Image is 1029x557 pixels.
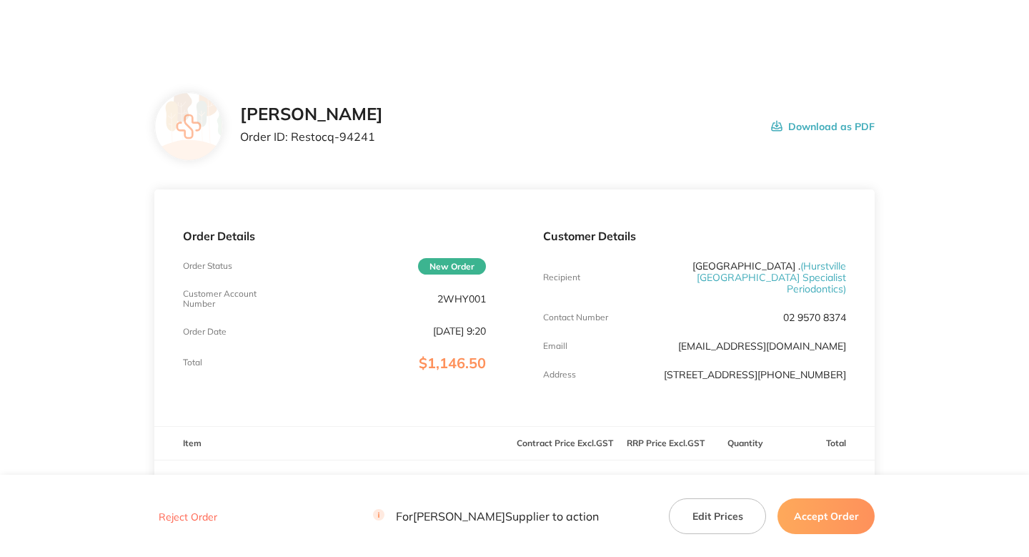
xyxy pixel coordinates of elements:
p: 2WHY001 [437,293,486,305]
button: Edit Prices [669,498,766,533]
th: Quantity [716,427,774,460]
p: 02 9570 8374 [783,312,846,323]
span: ( Hurstville [GEOGRAPHIC_DATA] Specialist Periodontics ) [697,260,846,295]
span: $1,146.50 [419,354,486,372]
a: Restocq logo [74,20,217,44]
p: Customer Account Number [183,289,284,309]
p: Order Status [183,261,232,271]
span: New Order [418,258,486,275]
p: Order Details [183,230,486,242]
p: For [PERSON_NAME] Supplier to action [373,509,599,523]
p: [DATE] 9:20 [433,325,486,337]
a: [EMAIL_ADDRESS][DOMAIN_NAME] [678,340,846,353]
th: Contract Price Excl. GST [514,427,615,460]
img: ZTZuN2l2cQ [183,460,254,532]
button: Download as PDF [771,104,875,149]
p: Address [543,370,576,380]
th: RRP Price Excl. GST [615,427,716,460]
img: Restocq logo [74,20,217,41]
p: Recipient [543,272,580,282]
button: Accept Order [777,498,875,533]
p: Emaill [543,341,567,351]
p: Customer Details [543,230,846,242]
th: Total [774,427,875,460]
button: Reject Order [154,510,222,523]
p: Contact Number [543,312,608,322]
p: Order Date [183,327,227,337]
p: Total [183,358,202,368]
p: Order ID: Restocq- 94241 [240,130,383,143]
h2: [PERSON_NAME] [240,104,383,124]
p: [STREET_ADDRESS][PHONE_NUMBER] [664,369,846,380]
p: [GEOGRAPHIC_DATA] . [644,260,846,295]
th: Item [154,427,514,460]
